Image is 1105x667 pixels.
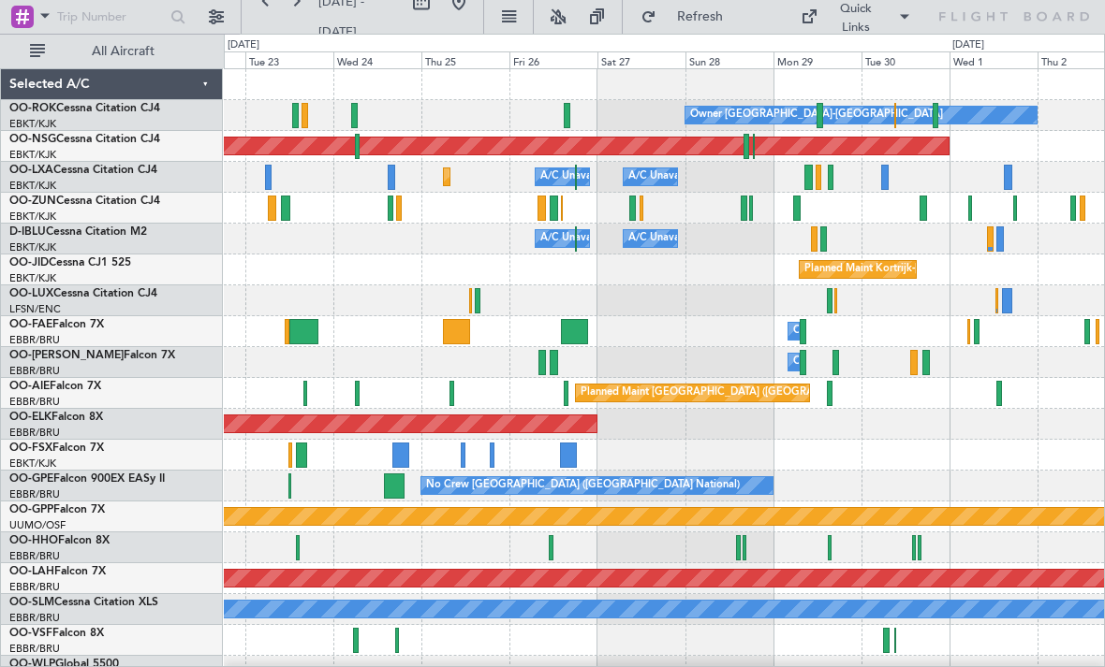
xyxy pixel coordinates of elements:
[9,319,52,330] span: OO-FAE
[9,350,124,361] span: OO-[PERSON_NAME]
[9,134,56,145] span: OO-NSG
[804,255,1023,283] div: Planned Maint Kortrijk-[GEOGRAPHIC_DATA]
[9,426,60,440] a: EBBR/BRU
[793,317,921,345] div: Owner Melsbroek Air Base
[9,381,101,392] a: OO-AIEFalcon 7X
[9,442,104,454] a: OO-FSXFalcon 7X
[9,597,54,608] span: OO-SLM
[632,2,744,32] button: Refresh
[49,45,198,58] span: All Aircraft
[793,348,921,376] div: Owner Melsbroek Air Base
[9,302,61,316] a: LFSN/ENC
[952,37,984,53] div: [DATE]
[773,51,862,68] div: Mon 29
[9,257,49,268] span: OO-JID
[9,271,56,285] a: EBKT/KJK
[9,566,106,577] a: OO-LAHFalcon 7X
[690,101,943,129] div: Owner [GEOGRAPHIC_DATA]-[GEOGRAPHIC_DATA]
[21,36,203,66] button: All Aircraft
[9,535,58,546] span: OO-HHO
[57,3,165,31] input: Trip Number
[9,473,53,485] span: OO-GPE
[9,381,50,392] span: OO-AIE
[9,257,131,268] a: OO-JIDCessna CJ1 525
[9,518,66,532] a: UUMO/OSF
[228,37,259,53] div: [DATE]
[628,225,927,253] div: A/C Unavailable [GEOGRAPHIC_DATA]-[GEOGRAPHIC_DATA]
[9,549,60,563] a: EBBR/BRU
[628,163,706,191] div: A/C Unavailable
[9,196,56,207] span: OO-ZUN
[9,611,60,625] a: EBBR/BRU
[9,580,60,594] a: EBBR/BRU
[9,288,157,299] a: OO-LUXCessna Citation CJ4
[862,51,950,68] div: Tue 30
[685,51,773,68] div: Sun 28
[9,196,160,207] a: OO-ZUNCessna Citation CJ4
[421,51,509,68] div: Thu 25
[9,395,60,409] a: EBBR/BRU
[9,103,160,114] a: OO-ROKCessna Citation CJ4
[950,51,1038,68] div: Wed 1
[449,163,667,191] div: Planned Maint Kortrijk-[GEOGRAPHIC_DATA]
[9,535,110,546] a: OO-HHOFalcon 8X
[791,2,921,32] button: Quick Links
[540,163,889,191] div: A/C Unavailable [GEOGRAPHIC_DATA] ([GEOGRAPHIC_DATA] National)
[9,226,46,238] span: D-IBLU
[9,364,60,378] a: EBBR/BRU
[9,210,56,224] a: EBKT/KJK
[9,628,52,639] span: OO-VSF
[245,51,333,68] div: Tue 23
[9,165,53,176] span: OO-LXA
[9,412,103,423] a: OO-ELKFalcon 8X
[9,134,160,145] a: OO-NSGCessna Citation CJ4
[9,504,53,515] span: OO-GPP
[9,103,56,114] span: OO-ROK
[9,333,60,347] a: EBBR/BRU
[9,165,157,176] a: OO-LXACessna Citation CJ4
[9,179,56,193] a: EBKT/KJK
[9,457,56,471] a: EBKT/KJK
[426,471,740,500] div: No Crew [GEOGRAPHIC_DATA] ([GEOGRAPHIC_DATA] National)
[597,51,685,68] div: Sat 27
[9,473,165,485] a: OO-GPEFalcon 900EX EASy II
[9,288,53,299] span: OO-LUX
[9,412,52,423] span: OO-ELK
[9,504,105,515] a: OO-GPPFalcon 7X
[9,597,158,608] a: OO-SLMCessna Citation XLS
[581,379,876,407] div: Planned Maint [GEOGRAPHIC_DATA] ([GEOGRAPHIC_DATA])
[9,487,60,501] a: EBBR/BRU
[660,10,739,23] span: Refresh
[9,240,56,254] a: EBKT/KJK
[9,226,147,238] a: D-IBLUCessna Citation M2
[9,442,52,454] span: OO-FSX
[540,225,889,253] div: A/C Unavailable [GEOGRAPHIC_DATA] ([GEOGRAPHIC_DATA] National)
[333,51,421,68] div: Wed 24
[9,628,104,639] a: OO-VSFFalcon 8X
[9,148,56,162] a: EBKT/KJK
[9,566,54,577] span: OO-LAH
[9,117,56,131] a: EBKT/KJK
[9,350,175,361] a: OO-[PERSON_NAME]Falcon 7X
[509,51,597,68] div: Fri 26
[9,319,104,330] a: OO-FAEFalcon 7X
[9,642,60,656] a: EBBR/BRU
